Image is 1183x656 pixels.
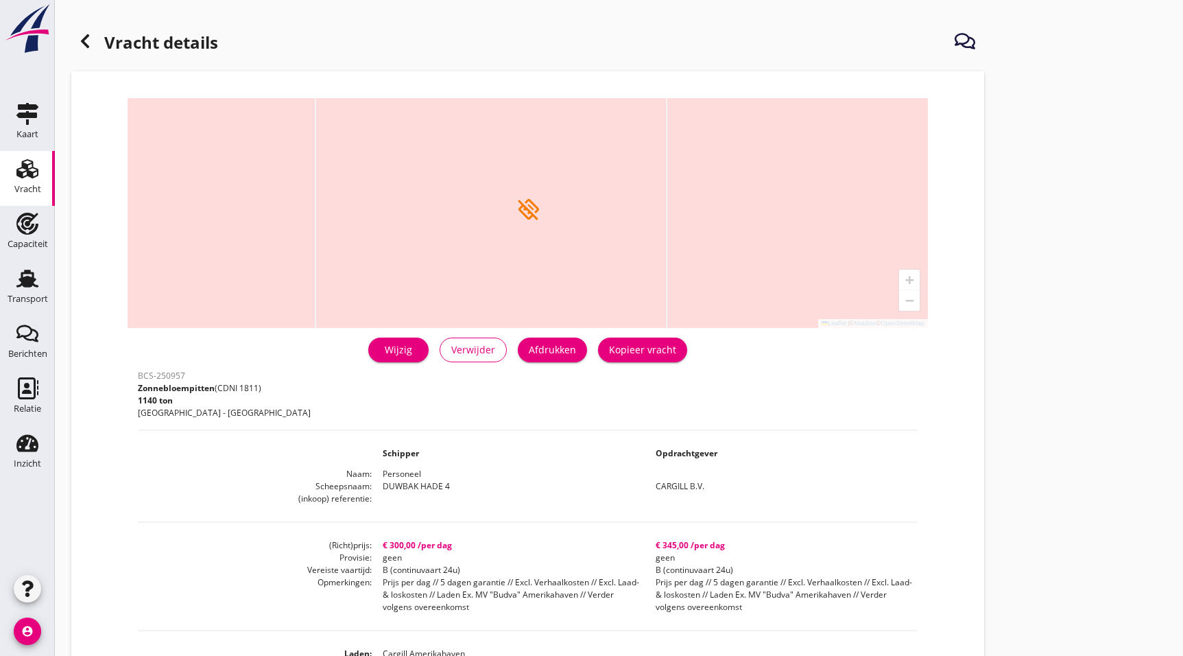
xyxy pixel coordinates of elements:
div: Verwijder [451,342,495,357]
dd: Personeel [372,468,918,480]
button: Verwijder [440,338,507,362]
h1: Vracht details [71,27,218,60]
span: | [848,320,850,327]
span: − [905,292,914,309]
p: [GEOGRAPHIC_DATA] - [GEOGRAPHIC_DATA] [138,407,311,419]
a: OpenStreetMap [881,320,924,327]
dd: geen [372,552,645,564]
div: Wijzig [379,342,418,357]
div: Afdrukken [529,342,576,357]
button: Kopieer vracht [598,338,687,362]
p: 1140 ton [138,395,311,407]
dt: Scheepsnaam [138,480,372,493]
div: Inzicht [14,459,41,468]
div: Kopieer vracht [609,342,676,357]
dt: Provisie [138,552,372,564]
div: Transport [8,294,48,303]
a: Leaflet [822,320,846,327]
dd: B (continuvaart 24u) [372,564,645,576]
dt: (inkoop) referentie [138,493,372,505]
dd: € 345,00 /per dag [645,539,918,552]
dd: CARGILL B.V. [645,480,918,493]
dd: € 300,00 /per dag [372,539,645,552]
dd: Prijs per dag // 5 dagen garantie // Excl. Verhaalkosten // Excl. Laad- & loskosten // Laden Ex. ... [645,576,918,613]
dt: Naam [138,468,372,480]
div: Berichten [8,349,47,358]
dt: Vereiste vaartijd [138,564,372,576]
dd: Opdrachtgever [645,447,918,460]
img: logo-small.a267ee39.svg [3,3,52,54]
span: + [905,271,914,288]
button: Afdrukken [518,338,587,362]
i: account_circle [14,618,41,645]
div: Vracht [14,185,41,194]
dd: Prijs per dag // 5 dagen garantie // Excl. Verhaalkosten // Excl. Laad- & loskosten // Laden Ex. ... [372,576,645,613]
div: Relatie [14,404,41,413]
div: © © [818,319,928,328]
dt: (Richt)prijs [138,539,372,552]
i: directions_off [516,197,541,222]
dd: Schipper [372,447,645,460]
a: Zoom out [899,290,920,311]
div: Kaart [16,130,38,139]
a: Mapbox [855,320,876,327]
p: (CDNI 1811) [138,382,311,395]
dd: B (continuvaart 24u) [645,564,918,576]
dd: DUWBAK HADE 4 [372,480,645,493]
a: Zoom in [899,270,920,290]
dd: geen [645,552,918,564]
dt: Opmerkingen [138,576,372,613]
a: Wijzig [368,338,429,362]
span: BCS-250957 [138,370,185,382]
div: Capaciteit [8,239,48,248]
span: Zonnebloempitten [138,382,215,394]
